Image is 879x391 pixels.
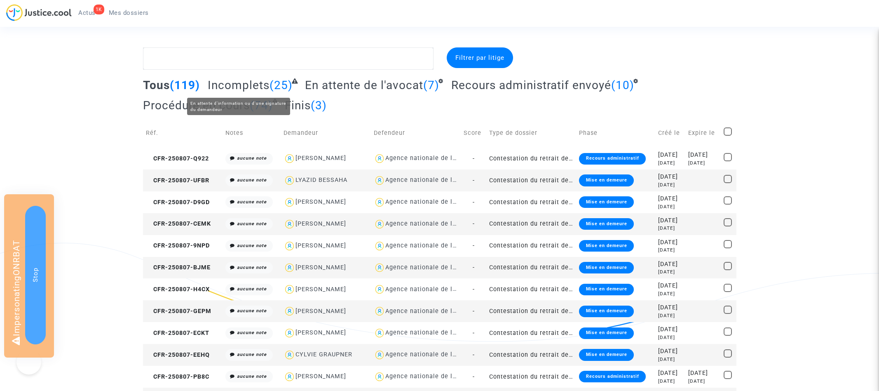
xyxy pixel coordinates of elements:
[473,264,475,271] span: -
[94,5,104,14] div: 1K
[658,334,682,341] div: [DATE]
[658,181,682,188] div: [DATE]
[486,344,576,366] td: Contestation du retrait de [PERSON_NAME] par l'ANAH (mandataire)
[688,160,718,167] div: [DATE]
[374,371,386,383] img: icon-user.svg
[374,153,386,165] img: icon-user.svg
[385,220,476,227] div: Agence nationale de l'habitat
[281,118,370,148] td: Demandeur
[579,327,633,339] div: Mise en demeure
[146,351,210,358] span: CFR-250807-EEHQ
[385,177,476,184] div: Agence nationale de l'habitat
[579,306,633,317] div: Mise en demeure
[655,118,685,148] td: Créé le
[143,99,250,112] span: Procédure en cours
[295,198,346,205] div: [PERSON_NAME]
[237,243,267,248] i: aucune note
[385,329,476,336] div: Agence nationale de l'habitat
[486,191,576,213] td: Contestation du retrait de [PERSON_NAME] par l'ANAH (mandataire)
[250,99,273,112] span: (74)
[385,198,476,205] div: Agence nationale de l'habitat
[143,118,223,148] td: Réf.
[374,305,386,317] img: icon-user.svg
[32,268,39,282] span: Stop
[170,78,200,92] span: (119)
[579,349,633,360] div: Mise en demeure
[285,99,311,112] span: Finis
[385,286,476,293] div: Agence nationale de l'habitat
[237,199,267,205] i: aucune note
[486,213,576,235] td: Contestation du retrait de [PERSON_NAME] par l'ANAH (mandataire)
[284,305,295,317] img: icon-user.svg
[284,153,295,165] img: icon-user.svg
[374,174,386,186] img: icon-user.svg
[143,78,170,92] span: Tous
[486,278,576,300] td: Contestation du retrait de [PERSON_NAME] par l'ANAH (mandataire)
[374,262,386,274] img: icon-user.svg
[102,7,155,19] a: Mes dossiers
[473,286,475,293] span: -
[685,118,721,148] td: Expire le
[451,78,611,92] span: Recours administratif envoyé
[237,155,267,161] i: aucune note
[579,371,645,382] div: Recours administratif
[473,242,475,249] span: -
[658,356,682,363] div: [DATE]
[374,240,386,252] img: icon-user.svg
[284,218,295,230] img: icon-user.svg
[455,54,504,61] span: Filtrer par litige
[4,194,54,358] div: Impersonating
[473,308,475,315] span: -
[385,242,476,249] div: Agence nationale de l'habitat
[208,78,270,92] span: Incomplets
[486,366,576,388] td: Contestation du retrait de [PERSON_NAME] par l'ANAH (mandataire)
[295,264,346,271] div: [PERSON_NAME]
[284,262,295,274] img: icon-user.svg
[473,220,475,227] span: -
[237,330,267,335] i: aucune note
[576,118,655,148] td: Phase
[579,240,633,252] div: Mise en demeure
[284,283,295,295] img: icon-user.svg
[237,265,267,270] i: aucune note
[658,325,682,334] div: [DATE]
[579,153,645,165] div: Recours administratif
[385,155,476,162] div: Agence nationale de l'habitat
[146,199,210,206] span: CFR-250807-D9GD
[473,330,475,337] span: -
[658,172,682,181] div: [DATE]
[486,148,576,170] td: Contestation du retrait de [PERSON_NAME] par l'ANAH (mandataire)
[658,151,682,160] div: [DATE]
[385,351,476,358] div: Agence nationale de l'habitat
[486,322,576,344] td: Contestation du retrait de [PERSON_NAME] par l'ANAH (mandataire)
[658,238,682,247] div: [DATE]
[270,78,293,92] span: (25)
[6,4,72,21] img: jc-logo.svg
[295,155,346,162] div: [PERSON_NAME]
[658,269,682,276] div: [DATE]
[658,216,682,225] div: [DATE]
[579,196,633,208] div: Mise en demeure
[371,118,461,148] td: Defendeur
[579,262,633,273] div: Mise en demeure
[486,235,576,257] td: Contestation du retrait de [PERSON_NAME] par l'ANAH (mandataire)
[295,286,346,293] div: [PERSON_NAME]
[237,286,267,292] i: aucune note
[473,177,475,184] span: -
[109,9,149,16] span: Mes dossiers
[284,371,295,383] img: icon-user.svg
[16,350,41,375] iframe: Help Scout Beacon - Open
[284,196,295,208] img: icon-user.svg
[374,283,386,295] img: icon-user.svg
[146,220,211,227] span: CFR-250807-CEMK
[658,247,682,254] div: [DATE]
[658,160,682,167] div: [DATE]
[658,225,682,232] div: [DATE]
[385,308,476,315] div: Agence nationale de l'habitat
[146,155,209,162] span: CFR-250807-Q922
[374,327,386,339] img: icon-user.svg
[146,264,211,271] span: CFR-250807-BJME
[374,218,386,230] img: icon-user.svg
[374,349,386,361] img: icon-user.svg
[579,174,633,186] div: Mise en demeure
